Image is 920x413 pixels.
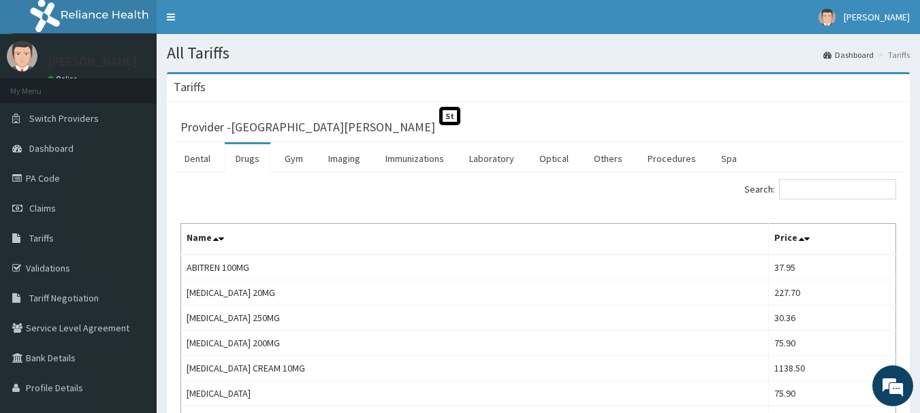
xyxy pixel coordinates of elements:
h1: All Tariffs [167,44,910,62]
td: [MEDICAL_DATA] CREAM 10MG [181,356,769,381]
p: [PERSON_NAME] [48,55,137,67]
span: St [439,107,460,125]
td: [MEDICAL_DATA] 20MG [181,280,769,305]
a: Dashboard [823,49,874,61]
a: Drugs [225,144,270,173]
a: Procedures [637,144,707,173]
img: User Image [7,41,37,71]
a: Others [583,144,633,173]
a: Online [48,74,80,84]
td: 227.70 [768,280,895,305]
td: [MEDICAL_DATA] 200MG [181,331,769,356]
a: Gym [274,144,314,173]
span: Switch Providers [29,112,99,125]
td: 37.95 [768,254,895,280]
li: Tariffs [875,49,910,61]
a: Dental [174,144,221,173]
a: Immunizations [375,144,455,173]
h3: Provider - [GEOGRAPHIC_DATA][PERSON_NAME] [180,121,435,133]
label: Search: [744,179,896,199]
th: Name [181,224,769,255]
td: 75.90 [768,331,895,356]
span: [PERSON_NAME] [844,11,910,23]
a: Spa [710,144,748,173]
td: [MEDICAL_DATA] 250MG [181,305,769,331]
td: ABITREN 100MG [181,254,769,280]
a: Laboratory [458,144,525,173]
span: Tariff Negotiation [29,292,99,304]
span: Dashboard [29,142,74,154]
td: 1138.50 [768,356,895,381]
a: Imaging [317,144,371,173]
span: Claims [29,202,56,214]
input: Search: [779,179,896,199]
img: User Image [819,9,836,26]
th: Price [768,224,895,255]
a: Optical [528,144,580,173]
td: 75.90 [768,381,895,406]
h3: Tariffs [174,81,206,93]
td: 30.36 [768,305,895,331]
td: [MEDICAL_DATA] [181,381,769,406]
span: Tariffs [29,232,54,244]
